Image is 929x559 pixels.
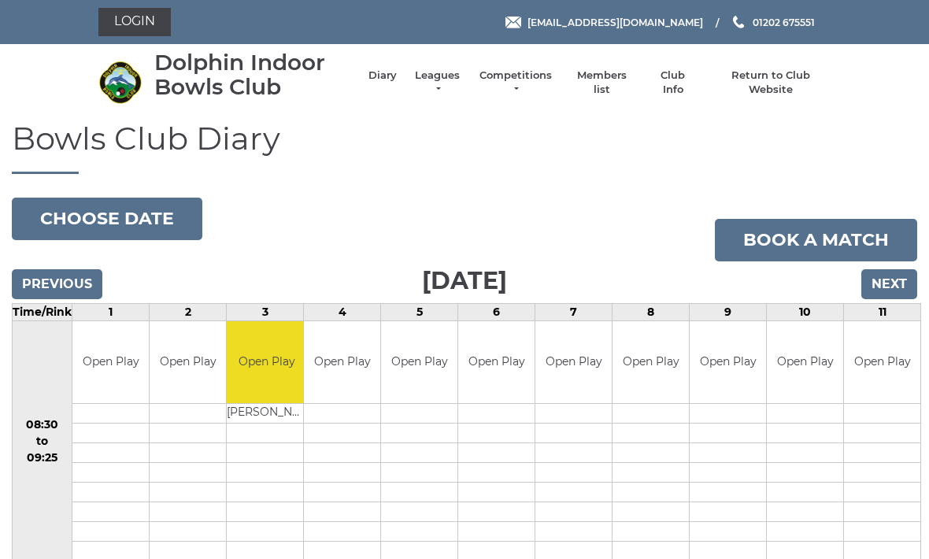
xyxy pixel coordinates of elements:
td: Open Play [844,321,920,404]
a: Phone us 01202 675551 [731,15,815,30]
td: 9 [690,303,767,320]
td: 11 [844,303,921,320]
td: 8 [613,303,690,320]
img: Dolphin Indoor Bowls Club [98,61,142,104]
td: [PERSON_NAME] [227,404,306,424]
a: Book a match [715,219,917,261]
a: Leagues [413,68,462,97]
td: Open Play [458,321,535,404]
td: Open Play [613,321,689,404]
td: 7 [535,303,613,320]
span: 01202 675551 [753,16,815,28]
a: Competitions [478,68,553,97]
td: 5 [381,303,458,320]
div: Dolphin Indoor Bowls Club [154,50,353,99]
td: 1 [72,303,150,320]
h1: Bowls Club Diary [12,121,917,174]
a: Login [98,8,171,36]
td: 10 [767,303,844,320]
td: Open Play [227,321,306,404]
a: Club Info [650,68,696,97]
td: Time/Rink [13,303,72,320]
td: 4 [304,303,381,320]
td: Open Play [767,321,843,404]
td: Open Play [535,321,612,404]
td: Open Play [690,321,766,404]
input: Previous [12,269,102,299]
td: Open Play [304,321,380,404]
td: 2 [150,303,227,320]
span: [EMAIL_ADDRESS][DOMAIN_NAME] [527,16,703,28]
button: Choose date [12,198,202,240]
a: Email [EMAIL_ADDRESS][DOMAIN_NAME] [505,15,703,30]
td: Open Play [381,321,457,404]
a: Diary [368,68,397,83]
td: Open Play [72,321,149,404]
img: Email [505,17,521,28]
input: Next [861,269,917,299]
img: Phone us [733,16,744,28]
a: Return to Club Website [712,68,831,97]
a: Members list [568,68,634,97]
td: Open Play [150,321,226,404]
td: 3 [227,303,304,320]
td: 6 [458,303,535,320]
